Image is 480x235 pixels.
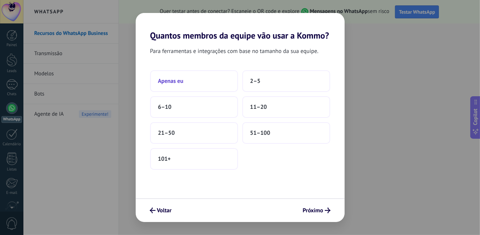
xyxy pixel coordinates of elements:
[250,103,267,111] span: 11–20
[250,129,270,137] span: 51–100
[147,204,175,217] button: Voltar
[150,70,238,92] button: Apenas eu
[303,208,323,213] span: Próximo
[250,77,261,85] span: 2–5
[150,46,319,56] span: Para ferramentas e integrações com base no tamanho da sua equipe.
[242,96,330,118] button: 11–20
[136,13,345,41] h2: Quantos membros da equipe vão usar a Kommo?
[158,129,175,137] span: 21–50
[158,155,171,163] span: 101+
[242,122,330,144] button: 51–100
[150,96,238,118] button: 6–10
[158,103,172,111] span: 6–10
[242,70,330,92] button: 2–5
[158,77,184,85] span: Apenas eu
[300,204,334,217] button: Próximo
[150,148,238,170] button: 101+
[157,208,172,213] span: Voltar
[150,122,238,144] button: 21–50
